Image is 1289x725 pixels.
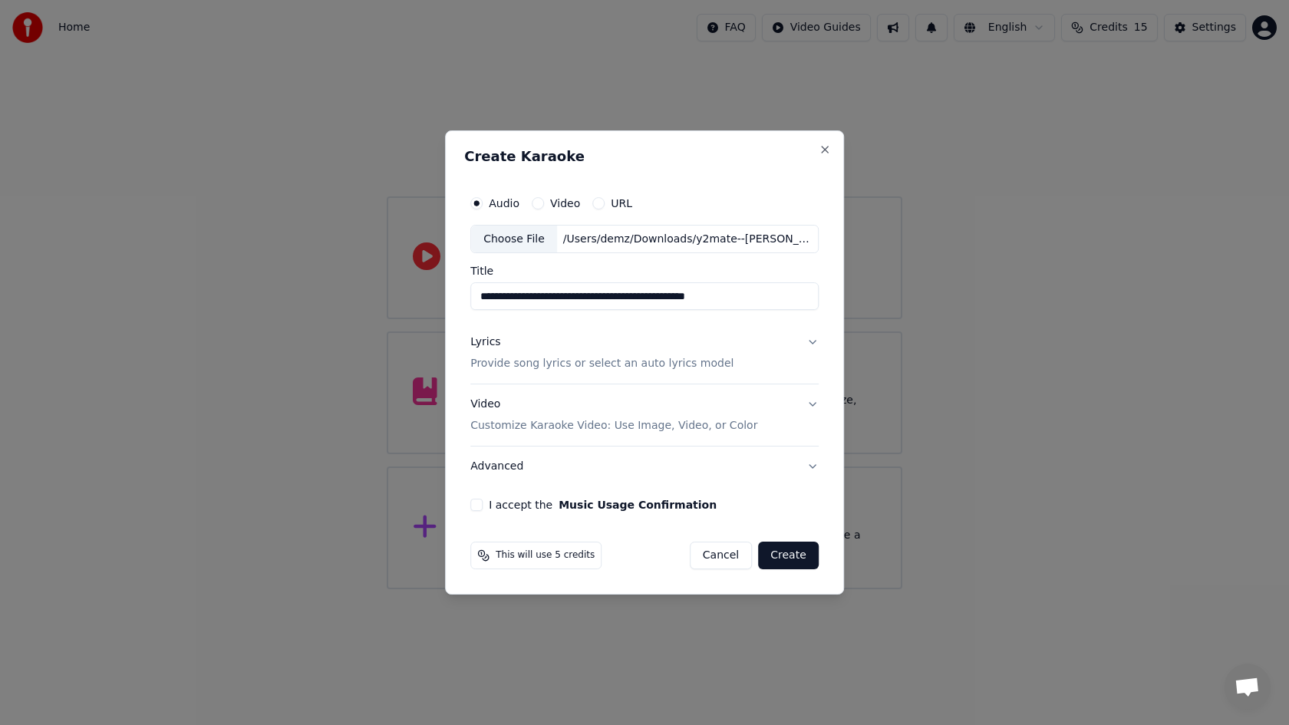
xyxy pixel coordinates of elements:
div: /Users/demz/Downloads/y2mate--[PERSON_NAME]-I-Will-Always-Love-You-Lyrics.mp3 [557,232,818,247]
button: VideoCustomize Karaoke Video: Use Image, Video, or Color [470,385,819,447]
label: Audio [489,198,519,209]
div: Lyrics [470,335,500,351]
label: Video [550,198,580,209]
h2: Create Karaoke [464,150,825,163]
button: Cancel [690,542,752,569]
p: Customize Karaoke Video: Use Image, Video, or Color [470,418,757,433]
label: I accept the [489,499,717,510]
button: Create [758,542,819,569]
div: Choose File [471,226,557,253]
label: URL [611,198,632,209]
span: This will use 5 credits [496,549,595,562]
div: Video [470,397,757,434]
button: Advanced [470,447,819,486]
label: Title [470,266,819,277]
button: I accept the [559,499,717,510]
button: LyricsProvide song lyrics or select an auto lyrics model [470,323,819,384]
p: Provide song lyrics or select an auto lyrics model [470,357,734,372]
